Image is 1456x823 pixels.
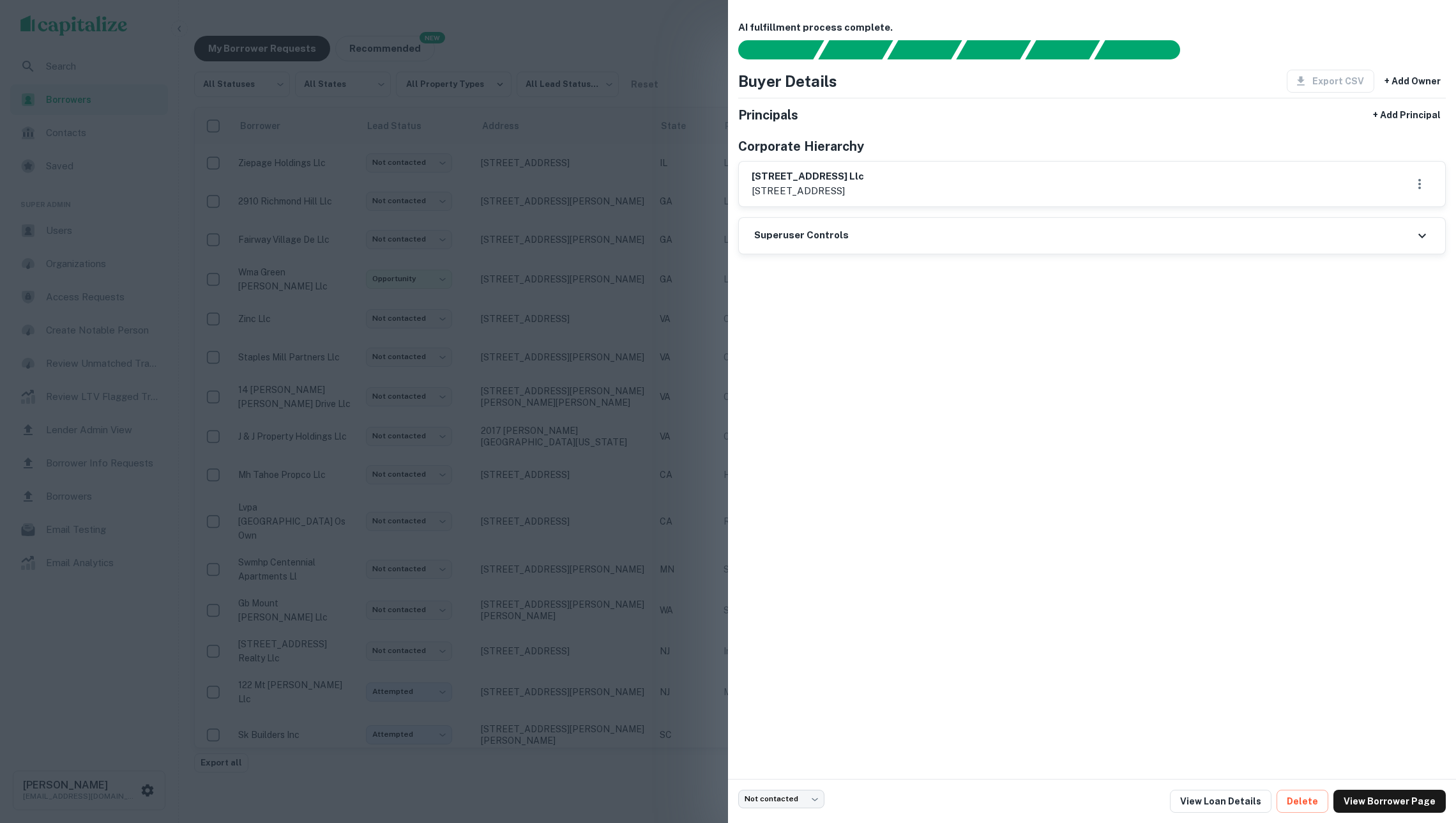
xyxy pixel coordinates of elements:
[1277,790,1328,813] button: Delete
[1170,790,1271,813] a: View Loan Details
[754,228,849,243] h6: Superuser Controls
[1095,40,1195,59] div: AI fulfillment process complete.
[1025,40,1100,59] div: Principals found, still searching for contact information. This may take time...
[1333,790,1446,813] a: View Borrower Page
[752,169,864,184] h6: [STREET_ADDRESS] llc
[956,40,1031,59] div: Principals found, AI now looking for contact information...
[1392,721,1456,782] iframe: Chat Widget
[738,790,824,808] div: Not contacted
[818,40,893,59] div: Your request is received and processing...
[1379,70,1446,93] button: + Add Owner
[738,105,798,125] h5: Principals
[738,20,1446,35] h6: AI fulfillment process complete.
[738,137,864,156] h5: Corporate Hierarchy
[738,70,837,93] h4: Buyer Details
[1368,104,1446,127] button: + Add Principal
[723,40,819,59] div: Sending borrower request to AI...
[752,183,864,199] p: [STREET_ADDRESS]
[887,40,962,59] div: Documents found, AI parsing details...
